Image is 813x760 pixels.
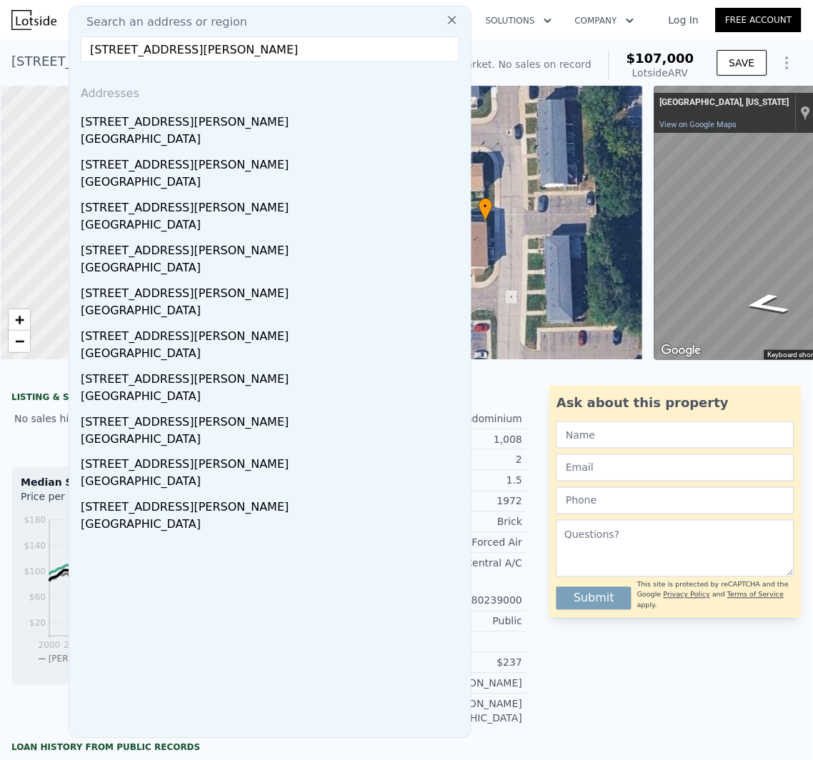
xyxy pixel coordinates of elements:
div: [GEOGRAPHIC_DATA] [81,516,465,536]
button: Solutions [474,8,564,34]
div: Median Sale [21,476,243,490]
button: Show Options [773,49,802,77]
tspan: $100 [24,567,46,577]
div: [GEOGRAPHIC_DATA] [81,388,465,408]
button: SAVE [717,50,767,76]
a: Log In [652,13,716,27]
div: Ask about this property [557,393,794,413]
div: [STREET_ADDRESS][PERSON_NAME] [81,194,465,216]
div: Addresses [75,74,465,108]
div: [STREET_ADDRESS][PERSON_NAME] [81,322,465,345]
div: [STREET_ADDRESS] , [PERSON_NAME] , MI 48180 [11,51,322,71]
div: [STREET_ADDRESS][PERSON_NAME] [81,108,465,131]
span: Search an address or region [75,14,247,31]
div: [STREET_ADDRESS][PERSON_NAME] [81,494,465,516]
span: [PERSON_NAME] Co. [49,654,136,664]
tspan: $180 [24,515,46,525]
a: Zoom in [9,309,30,331]
button: Submit [557,587,632,610]
path: Go Southeast [724,289,809,320]
tspan: $60 [29,593,46,603]
span: • [479,200,493,213]
a: Zoom out [9,331,30,352]
div: [GEOGRAPHIC_DATA], [US_STATE] [660,97,789,109]
img: Google [658,341,705,360]
tspan: 2003 [64,640,86,650]
span: + [15,311,24,329]
div: [GEOGRAPHIC_DATA] [81,474,465,494]
input: Phone [557,487,794,514]
div: [STREET_ADDRESS][PERSON_NAME] [81,236,465,259]
tspan: $20 [29,619,46,629]
a: Free Account [716,8,802,32]
input: Email [557,454,794,481]
a: Open this area in Google Maps (opens a new window) [658,341,705,360]
input: Name [557,421,794,449]
span: $107,000 [627,51,694,66]
div: • [479,198,493,223]
div: Off Market. No sales on record [440,57,592,71]
div: Lotside ARV [627,66,694,80]
a: Show location on map [801,105,811,121]
div: This site is protected by reCAPTCHA and the Google and apply. [637,580,794,611]
tspan: $140 [24,541,46,551]
button: Company [564,8,646,34]
div: [GEOGRAPHIC_DATA] [81,302,465,322]
div: [STREET_ADDRESS][PERSON_NAME] [81,408,465,431]
input: Enter an address, city, region, neighborhood or zip code [81,36,459,62]
div: LISTING & SALE HISTORY [11,391,252,406]
div: [STREET_ADDRESS][PERSON_NAME] [81,279,465,302]
div: [GEOGRAPHIC_DATA] [81,131,465,151]
div: [GEOGRAPHIC_DATA] [81,216,465,236]
span: − [15,332,24,350]
img: Lotside [11,10,56,30]
div: [GEOGRAPHIC_DATA] [81,345,465,365]
div: [GEOGRAPHIC_DATA] [81,174,465,194]
tspan: 2000 [39,640,61,650]
a: Privacy Policy [664,591,710,599]
a: View on Google Maps [660,120,737,129]
div: Price per Square Foot [21,490,131,513]
a: Terms of Service [728,591,784,599]
div: No sales history record for this property. [11,406,252,431]
div: [GEOGRAPHIC_DATA] [81,431,465,451]
div: [STREET_ADDRESS][PERSON_NAME] [81,151,465,174]
div: [STREET_ADDRESS][PERSON_NAME] [81,365,465,388]
div: Loan history from public records [11,742,252,754]
div: [GEOGRAPHIC_DATA] [81,259,465,279]
div: [STREET_ADDRESS][PERSON_NAME] [81,451,465,474]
